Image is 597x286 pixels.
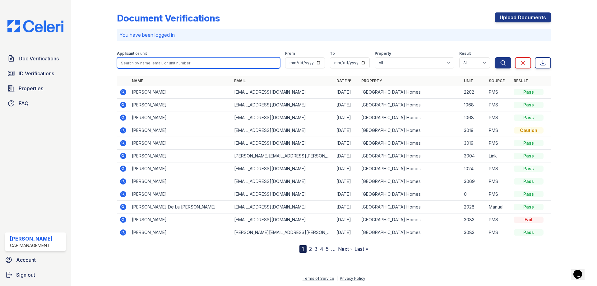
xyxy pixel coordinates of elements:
td: [PERSON_NAME] De La [PERSON_NAME] [129,201,232,213]
td: [PERSON_NAME][EMAIL_ADDRESS][PERSON_NAME][DOMAIN_NAME] [232,150,334,162]
td: 3004 [461,150,486,162]
td: PMS [486,213,511,226]
td: 2028 [461,201,486,213]
a: Account [2,254,68,266]
span: ID Verifications [19,70,54,77]
a: Unit [464,78,473,83]
td: [DATE] [334,213,359,226]
td: PMS [486,175,511,188]
span: Account [16,256,36,264]
a: Name [132,78,143,83]
td: [DATE] [334,188,359,201]
td: [DATE] [334,86,359,99]
a: Privacy Policy [340,276,365,281]
div: Pass [514,166,544,172]
div: Pass [514,178,544,185]
div: Pass [514,102,544,108]
a: 2 [309,246,312,252]
td: [DATE] [334,137,359,150]
td: [DATE] [334,226,359,239]
td: Manual [486,201,511,213]
td: 3019 [461,137,486,150]
div: Pass [514,153,544,159]
label: Property [375,51,391,56]
a: Doc Verifications [5,52,66,65]
td: [PERSON_NAME] [129,99,232,111]
td: [EMAIL_ADDRESS][DOMAIN_NAME] [232,175,334,188]
a: Result [514,78,528,83]
td: [GEOGRAPHIC_DATA] Homes [359,213,461,226]
td: [GEOGRAPHIC_DATA] Homes [359,188,461,201]
td: [PERSON_NAME] [129,188,232,201]
td: [GEOGRAPHIC_DATA] Homes [359,201,461,213]
td: [EMAIL_ADDRESS][DOMAIN_NAME] [232,137,334,150]
td: [PERSON_NAME] [129,124,232,137]
a: Sign out [2,269,68,281]
a: 5 [326,246,329,252]
a: Last » [354,246,368,252]
td: 0 [461,188,486,201]
a: Next › [338,246,352,252]
td: 3019 [461,124,486,137]
div: Caution [514,127,544,134]
div: Pass [514,140,544,146]
td: PMS [486,124,511,137]
label: Applicant or unit [117,51,147,56]
td: [EMAIL_ADDRESS][DOMAIN_NAME] [232,162,334,175]
div: [PERSON_NAME] [10,235,53,242]
td: [GEOGRAPHIC_DATA] Homes [359,86,461,99]
td: Link [486,150,511,162]
td: 3083 [461,226,486,239]
td: [GEOGRAPHIC_DATA] Homes [359,226,461,239]
td: PMS [486,99,511,111]
td: [GEOGRAPHIC_DATA] Homes [359,175,461,188]
td: 2202 [461,86,486,99]
input: Search by name, email, or unit number [117,57,280,68]
td: 3069 [461,175,486,188]
td: 1024 [461,162,486,175]
td: [GEOGRAPHIC_DATA] Homes [359,124,461,137]
td: PMS [486,86,511,99]
td: [EMAIL_ADDRESS][DOMAIN_NAME] [232,188,334,201]
td: 1068 [461,111,486,124]
div: Pass [514,115,544,121]
div: Pass [514,89,544,95]
td: [PERSON_NAME] [129,86,232,99]
a: FAQ [5,97,66,110]
div: CAF Management [10,242,53,249]
td: [PERSON_NAME][EMAIL_ADDRESS][PERSON_NAME][DOMAIN_NAME] [232,226,334,239]
td: [PERSON_NAME] [129,213,232,226]
td: [EMAIL_ADDRESS][DOMAIN_NAME] [232,124,334,137]
label: To [330,51,335,56]
td: [GEOGRAPHIC_DATA] Homes [359,111,461,124]
a: Email [234,78,246,83]
td: [EMAIL_ADDRESS][DOMAIN_NAME] [232,86,334,99]
td: [GEOGRAPHIC_DATA] Homes [359,137,461,150]
a: 3 [314,246,317,252]
span: Doc Verifications [19,55,59,62]
label: From [285,51,295,56]
td: [DATE] [334,175,359,188]
a: ID Verifications [5,67,66,80]
span: … [331,245,336,253]
div: Fail [514,217,544,223]
div: Pass [514,204,544,210]
td: [DATE] [334,111,359,124]
td: PMS [486,226,511,239]
div: Document Verifications [117,12,220,24]
a: Date ▼ [336,78,351,83]
div: Pass [514,191,544,197]
td: [DATE] [334,99,359,111]
p: You have been logged in [119,31,548,39]
td: PMS [486,111,511,124]
div: 1 [299,245,307,253]
td: [EMAIL_ADDRESS][DOMAIN_NAME] [232,111,334,124]
td: [EMAIL_ADDRESS][DOMAIN_NAME] [232,201,334,213]
td: [DATE] [334,201,359,213]
img: CE_Logo_Blue-a8612792a0a2168367f1c8372b55b34899dd931a85d93a1a3d3e32e68fde9ad4.png [2,20,68,32]
td: 1068 [461,99,486,111]
a: Property [361,78,382,83]
a: Upload Documents [495,12,551,22]
td: [PERSON_NAME] [129,150,232,162]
